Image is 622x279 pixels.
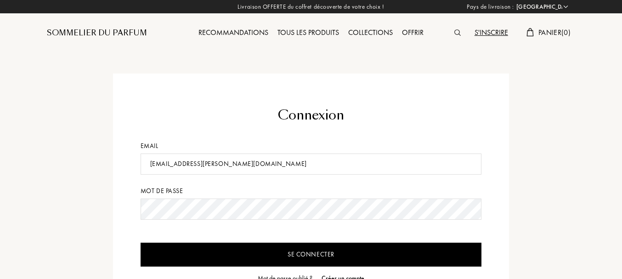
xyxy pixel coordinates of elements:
a: Offrir [397,28,428,37]
div: Recommandations [194,27,273,39]
img: search_icn.svg [454,29,461,36]
span: Pays de livraison : [467,2,514,11]
a: S'inscrire [470,28,513,37]
div: Collections [344,27,397,39]
a: Sommelier du Parfum [47,28,147,39]
span: Panier ( 0 ) [538,28,571,37]
div: Tous les produits [273,27,344,39]
a: Collections [344,28,397,37]
a: Recommandations [194,28,273,37]
a: Tous les produits [273,28,344,37]
div: Mot de passe [141,186,482,196]
input: Se connecter [141,243,482,267]
div: S'inscrire [470,27,513,39]
input: Email [141,154,482,175]
div: Email [141,141,482,151]
div: Connexion [141,106,482,125]
img: cart.svg [526,28,534,36]
div: Offrir [397,27,428,39]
